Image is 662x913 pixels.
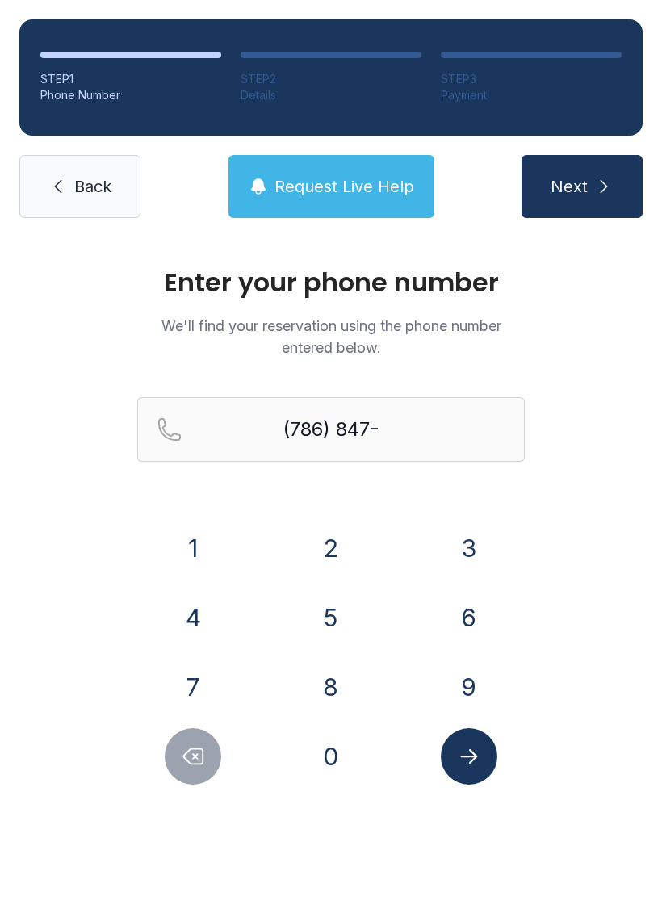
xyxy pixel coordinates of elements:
button: 9 [441,659,497,715]
span: Next [551,175,588,198]
button: 0 [303,728,359,785]
div: Phone Number [40,87,221,103]
button: 5 [303,589,359,646]
div: STEP 2 [241,71,421,87]
button: 1 [165,520,221,576]
button: 4 [165,589,221,646]
h1: Enter your phone number [137,270,525,295]
button: 3 [441,520,497,576]
span: Request Live Help [274,175,414,198]
span: Back [74,175,111,198]
button: 7 [165,659,221,715]
button: 8 [303,659,359,715]
div: STEP 1 [40,71,221,87]
button: 2 [303,520,359,576]
div: Payment [441,87,622,103]
button: Delete number [165,728,221,785]
button: Submit lookup form [441,728,497,785]
div: STEP 3 [441,71,622,87]
button: 6 [441,589,497,646]
div: Details [241,87,421,103]
p: We'll find your reservation using the phone number entered below. [137,315,525,358]
input: Reservation phone number [137,397,525,462]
